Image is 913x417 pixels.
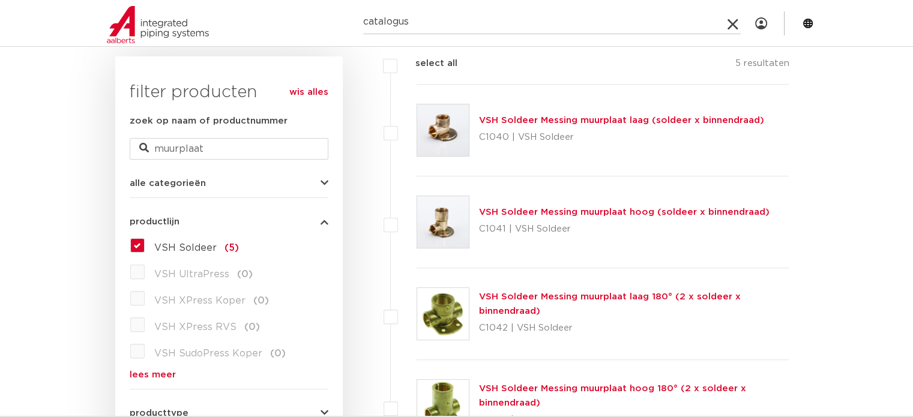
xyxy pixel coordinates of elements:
p: C1040 | VSH Soldeer [479,128,764,147]
input: zoeken... [363,10,741,34]
span: VSH Soldeer [154,243,217,253]
span: (0) [270,349,286,358]
span: (5) [224,243,239,253]
label: zoek op naam of productnummer [130,114,288,128]
a: VSH Soldeer Messing muurplaat hoog 180° (2 x soldeer x binnendraad) [479,384,746,407]
a: VSH Soldeer Messing muurplaat hoog (soldeer x binnendraad) [479,208,770,217]
span: VSH XPress Koper [154,296,246,305]
button: productlijn [130,217,328,226]
span: (0) [237,269,253,279]
span: (0) [244,322,260,332]
p: 5 resultaten [735,56,789,75]
span: VSH SudoPress Koper [154,349,262,358]
span: VSH UltraPress [154,269,229,279]
h3: filter producten [130,80,328,104]
span: productlijn [130,217,179,226]
a: VSH Soldeer Messing muurplaat laag 180° (2 x soldeer x binnendraad) [479,292,741,316]
span: alle categorieën [130,179,206,188]
p: C1041 | VSH Soldeer [479,220,770,239]
img: Thumbnail for VSH Soldeer Messing muurplaat laag 180° (2 x soldeer x binnendraad) [417,288,469,340]
img: Thumbnail for VSH Soldeer Messing muurplaat hoog (soldeer x binnendraad) [417,196,469,248]
span: (0) [253,296,269,305]
a: lees meer [130,370,328,379]
p: C1042 | VSH Soldeer [479,319,789,338]
a: wis alles [289,85,328,100]
label: select all [397,56,457,71]
span: VSH XPress RVS [154,322,237,332]
button: alle categorieën [130,179,328,188]
input: zoeken [130,138,328,160]
a: VSH Soldeer Messing muurplaat laag (soldeer x binnendraad) [479,116,764,125]
img: Thumbnail for VSH Soldeer Messing muurplaat laag (soldeer x binnendraad) [417,104,469,156]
